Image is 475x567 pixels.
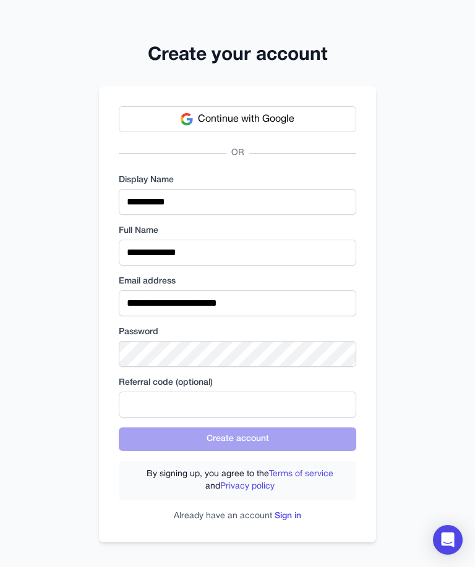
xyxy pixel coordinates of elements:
span: OR [226,147,249,159]
span: Continue with Google [198,112,294,127]
label: Email address [119,275,356,288]
a: Privacy policy [220,482,275,490]
label: Referral code (optional) [119,377,356,389]
button: Create account [119,427,356,451]
h2: Create your account [99,44,376,67]
img: Google [181,113,193,125]
label: Password [119,326,356,338]
p: Already have an account [119,510,356,523]
button: Continue with Google [119,106,356,132]
label: Full Name [119,225,356,237]
label: By signing up, you agree to the and [131,468,349,493]
div: Open Intercom Messenger [433,525,463,555]
label: Display Name [119,174,356,187]
a: Sign in [275,512,301,520]
a: Terms of service [269,470,333,478]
